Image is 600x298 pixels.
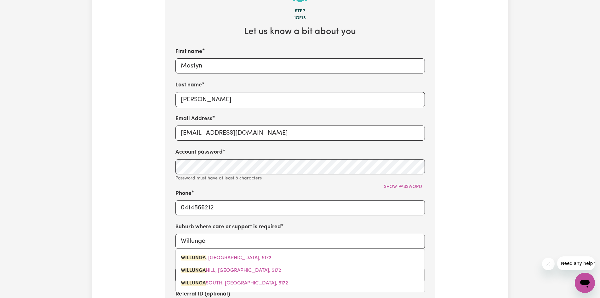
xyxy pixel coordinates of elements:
div: menu-options [175,249,425,292]
iframe: Close message [542,258,555,270]
span: Show password [384,184,422,189]
button: Show password [381,182,425,192]
mark: WILLUNGA [181,268,206,273]
a: WILLUNGA SOUTH, South Australia, 5172 [176,277,425,289]
input: e.g. diana.rigg@yahoo.com.au [175,126,425,141]
mark: WILLUNGA [181,281,206,286]
iframe: Message from company [557,256,595,270]
h2: Let us know a bit about you [175,26,425,38]
label: Account password [175,148,223,156]
div: Step [175,8,425,15]
label: Phone [175,190,191,198]
label: Last name [175,81,202,89]
input: e.g. Diana [175,58,425,73]
small: Password must have at least 8 characters [175,176,262,181]
input: e.g. Rigg [175,92,425,107]
mark: WILLUNGA [181,255,206,260]
div: 1 of 13 [175,15,425,22]
span: , [GEOGRAPHIC_DATA], 5172 [181,255,271,260]
label: Suburb where care or support is required [175,223,281,231]
input: e.g. 0412 345 678 [175,200,425,215]
a: WILLUNGA, South Australia, 5172 [176,252,425,264]
iframe: Button to launch messaging window [575,273,595,293]
a: WILLUNGA HILL, South Australia, 5172 [176,264,425,277]
span: SOUTH, [GEOGRAPHIC_DATA], 5172 [181,281,288,286]
span: Need any help? [4,4,38,9]
input: e.g. North Bondi, New South Wales [175,234,425,249]
label: First name [175,48,202,56]
label: Email Address [175,115,212,123]
span: HILL, [GEOGRAPHIC_DATA], 5172 [181,268,281,273]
